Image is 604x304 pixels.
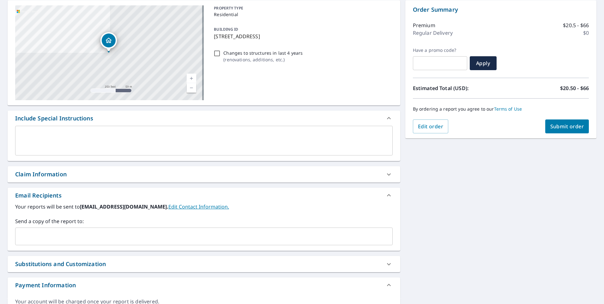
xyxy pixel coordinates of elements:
div: Claim Information [15,170,67,179]
span: Submit order [550,123,584,130]
p: Estimated Total (USD): [413,84,501,92]
p: PROPERTY TYPE [214,5,390,11]
p: BUILDING ID [214,27,238,32]
div: Dropped pin, building 1, Residential property, 4317 Sequoia Dr Oakwood, GA 30566 [100,32,117,52]
p: Regular Delivery [413,29,453,37]
p: Residential [214,11,390,18]
label: Have a promo code? [413,47,467,53]
div: Include Special Instructions [8,111,400,126]
a: EditContactInfo [168,203,229,210]
b: [EMAIL_ADDRESS][DOMAIN_NAME]. [80,203,168,210]
p: By ordering a report you agree to our [413,106,589,112]
a: Current Level 17, Zoom Out [187,83,196,93]
div: Payment Information [8,277,400,293]
div: Payment Information [15,281,76,289]
label: Send a copy of the report to: [15,217,393,225]
p: $20.5 - $66 [563,21,589,29]
p: Premium [413,21,435,29]
span: Edit order [418,123,444,130]
div: Substitutions and Customization [8,256,400,272]
a: Current Level 17, Zoom In [187,74,196,83]
p: ( renovations, additions, etc. ) [223,56,303,63]
label: Your reports will be sent to [15,203,393,210]
p: Order Summary [413,5,589,14]
div: Substitutions and Customization [15,260,106,268]
button: Edit order [413,119,449,133]
div: Email Recipients [15,191,62,200]
div: Email Recipients [8,188,400,203]
p: Changes to structures in last 4 years [223,50,303,56]
p: $20.50 - $66 [560,84,589,92]
span: Apply [475,60,492,67]
button: Submit order [545,119,589,133]
div: Include Special Instructions [15,114,93,123]
div: Claim Information [8,166,400,182]
p: [STREET_ADDRESS] [214,33,390,40]
a: Terms of Use [494,106,522,112]
p: $0 [583,29,589,37]
button: Apply [470,56,497,70]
